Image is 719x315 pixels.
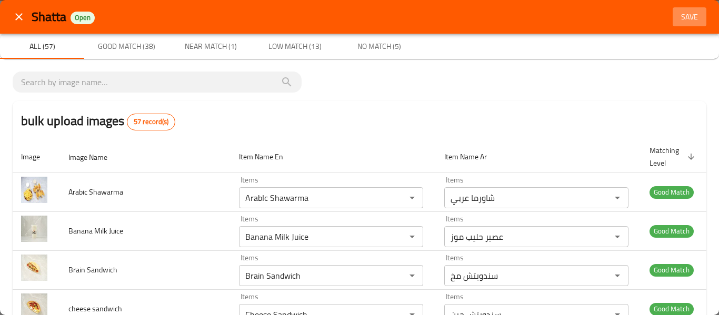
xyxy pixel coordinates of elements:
span: All (57) [6,40,78,53]
button: close [6,4,32,29]
button: Open [405,268,420,283]
input: search [21,74,293,90]
button: Open [405,229,420,244]
button: Open [610,268,625,283]
button: Save [673,7,706,27]
span: Good Match [650,225,694,237]
span: Good Match [650,264,694,276]
th: Image [13,141,60,173]
span: Good Match [650,186,694,198]
span: Good Match (38) [91,40,162,53]
span: No Match (5) [343,40,415,53]
span: Save [677,11,702,24]
span: Image Name [68,151,121,164]
img: Arabic Shawarma [21,177,47,203]
span: Shatta [32,5,66,28]
div: Total records count [127,114,175,130]
div: Open [71,12,95,24]
span: Low Match (13) [259,40,331,53]
span: 57 record(s) [127,117,175,127]
span: Banana Milk Juice [68,224,123,238]
button: Open [405,190,420,205]
span: Good Match [650,303,694,315]
span: Matching Level [650,144,698,169]
th: Item Name Ar [436,141,641,173]
span: Brain Sandwich [68,263,117,277]
img: Banana Milk Juice [21,216,47,242]
h2: bulk upload images [21,111,175,130]
button: Open [610,190,625,205]
img: Brain Sandwich [21,255,47,281]
button: Open [610,229,625,244]
span: Arabic Shawarma [68,185,123,199]
th: Item Name En [231,141,436,173]
span: Open [71,13,95,22]
span: Near Match (1) [175,40,246,53]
